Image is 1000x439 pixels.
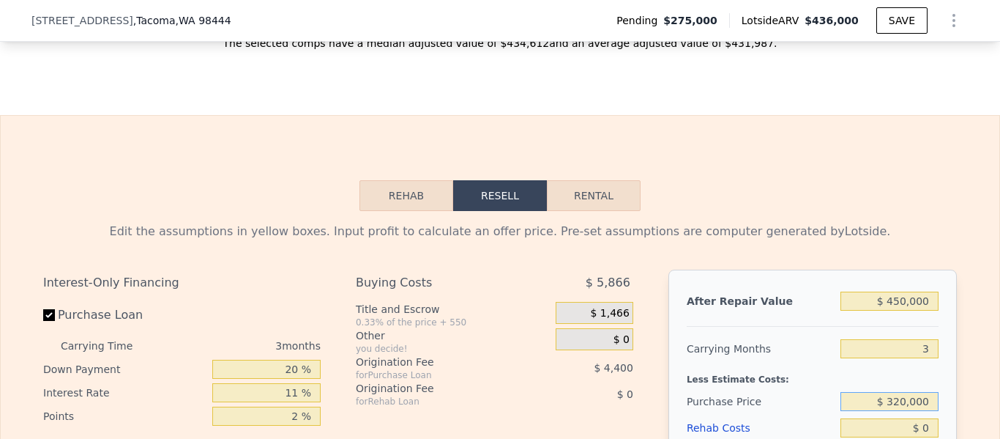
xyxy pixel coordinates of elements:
[617,388,633,400] span: $ 0
[687,388,835,415] div: Purchase Price
[547,180,641,211] button: Rental
[356,369,519,381] div: for Purchase Loan
[356,396,519,407] div: for Rehab Loan
[43,223,957,240] div: Edit the assumptions in yellow boxes. Input profit to calculate an offer price. Pre-set assumptio...
[162,334,321,358] div: 3 months
[356,317,550,328] div: 0.33% of the price + 550
[356,302,550,317] div: Title and Escrow
[61,334,156,358] div: Carrying Time
[805,15,859,26] span: $436,000
[687,288,835,314] div: After Repair Value
[43,405,206,428] div: Points
[356,381,519,396] div: Origination Fee
[43,381,206,405] div: Interest Rate
[356,343,550,355] div: you decide!
[876,7,928,34] button: SAVE
[594,362,633,374] span: $ 4,400
[356,328,550,343] div: Other
[176,15,231,26] span: , WA 98444
[687,336,835,362] div: Carrying Months
[590,307,629,320] span: $ 1,466
[43,358,206,381] div: Down Payment
[453,180,547,211] button: Resell
[616,13,663,28] span: Pending
[133,13,231,28] span: , Tacoma
[43,270,321,296] div: Interest-Only Financing
[613,333,630,347] span: $ 0
[356,355,519,369] div: Origination Fee
[742,13,805,28] span: Lotside ARV
[359,180,453,211] button: Rehab
[43,302,206,328] label: Purchase Loan
[939,6,969,35] button: Show Options
[687,362,939,388] div: Less Estimate Costs:
[586,270,630,296] span: $ 5,866
[356,270,519,296] div: Buying Costs
[663,13,717,28] span: $275,000
[43,309,55,321] input: Purchase Loan
[31,13,133,28] span: [STREET_ADDRESS]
